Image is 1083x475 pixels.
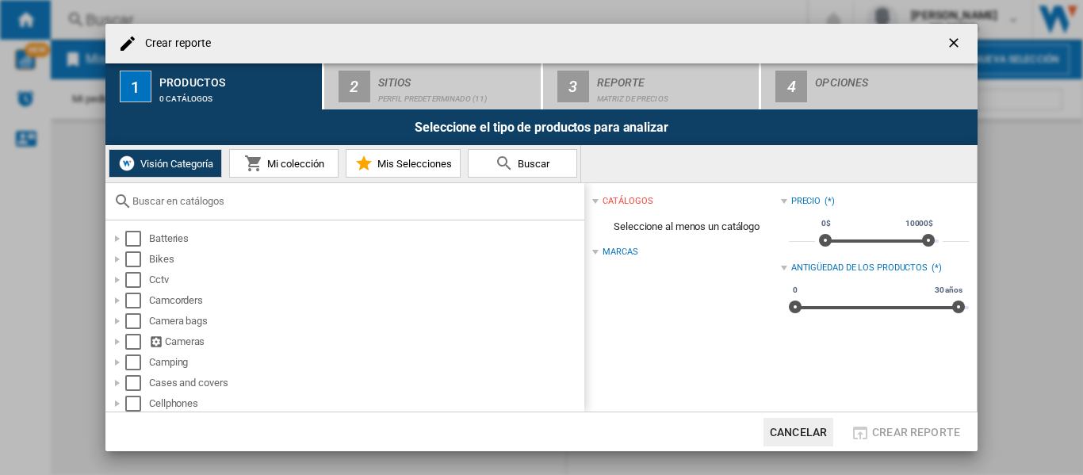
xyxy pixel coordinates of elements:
md-checkbox: Select [125,313,149,329]
span: Mis Selecciones [373,158,452,170]
div: Antigüedad de los productos [791,262,928,274]
div: Camera bags [149,313,582,329]
button: 2 Sitios Perfil predeterminado (11) [324,63,542,109]
div: Precio [791,195,821,208]
button: Visión Categoría [109,149,222,178]
button: Cancelar [763,418,833,446]
div: 2 [339,71,370,102]
span: Mi colección [263,158,324,170]
div: Batteries [149,231,582,247]
div: Camping [149,354,582,370]
div: 0 catálogos [159,86,316,103]
div: Perfil predeterminado (11) [378,86,534,103]
span: 10000$ [903,217,936,230]
div: Reporte [597,70,753,86]
div: Cctv [149,272,582,288]
div: 4 [775,71,807,102]
div: Bikes [149,251,582,267]
div: Marcas [603,246,637,259]
div: Seleccione el tipo de productos para analizar [105,109,978,145]
span: 0 [790,284,800,297]
span: Visión Categoría [136,158,213,170]
div: Opciones [815,70,971,86]
div: Productos [159,70,316,86]
input: Buscar en catálogos [132,195,576,207]
button: 4 Opciones [761,63,978,109]
button: getI18NText('BUTTONS.CLOSE_DIALOG') [939,28,971,59]
div: Cases and covers [149,375,582,391]
div: Matriz de precios [597,86,753,103]
span: 30 años [932,284,965,297]
span: Buscar [514,158,549,170]
ng-md-icon: getI18NText('BUTTONS.CLOSE_DIALOG') [946,35,965,54]
span: 0$ [819,217,833,230]
span: Crear reporte [872,426,960,439]
div: catálogos [603,195,652,208]
button: 1 Productos 0 catálogos [105,63,323,109]
md-checkbox: Select [125,396,149,412]
md-dialog: Crear reporte ... [105,24,978,451]
div: Camcorders [149,293,582,308]
md-checkbox: Select [125,293,149,308]
button: 3 Reporte Matriz de precios [543,63,761,109]
button: Mis Selecciones [346,149,461,178]
div: 3 [557,71,589,102]
div: Cellphones [149,396,582,412]
button: Buscar [468,149,577,178]
md-checkbox: Select [125,231,149,247]
div: 1 [120,71,151,102]
md-checkbox: Select [125,354,149,370]
md-checkbox: Select [125,251,149,267]
div: Sitios [378,70,534,86]
md-checkbox: Select [125,334,149,350]
md-checkbox: Select [125,272,149,288]
img: wiser-icon-white.png [117,154,136,173]
h4: Crear reporte [137,36,211,52]
md-checkbox: Select [125,375,149,391]
button: Mi colección [229,149,339,178]
span: Seleccione al menos un catálogo [592,212,780,242]
button: Crear reporte [846,418,965,446]
div: Cameras [149,334,582,350]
